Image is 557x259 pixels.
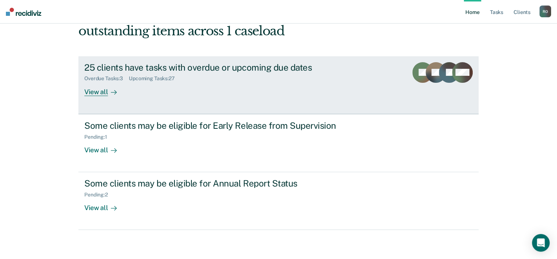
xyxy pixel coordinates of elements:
div: Some clients may be eligible for Annual Report Status [84,178,343,189]
a: Some clients may be eligible for Early Release from SupervisionPending:1View all [78,114,479,172]
div: 25 clients have tasks with overdue or upcoming due dates [84,62,343,73]
div: View all [84,82,126,96]
div: Hi, [PERSON_NAME]. We’ve found some outstanding items across 1 caseload [78,8,398,39]
a: Some clients may be eligible for Annual Report StatusPending:2View all [78,172,479,230]
img: Recidiviz [6,8,41,16]
div: Pending : 1 [84,134,113,140]
button: RO [539,6,551,17]
div: Open Intercom Messenger [532,234,550,252]
div: Upcoming Tasks : 27 [129,75,181,82]
div: R O [539,6,551,17]
div: View all [84,140,126,154]
div: View all [84,198,126,212]
div: Overdue Tasks : 3 [84,75,129,82]
a: 25 clients have tasks with overdue or upcoming due datesOverdue Tasks:3Upcoming Tasks:27View all [78,56,479,114]
div: Pending : 2 [84,192,114,198]
div: Some clients may be eligible for Early Release from Supervision [84,120,343,131]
